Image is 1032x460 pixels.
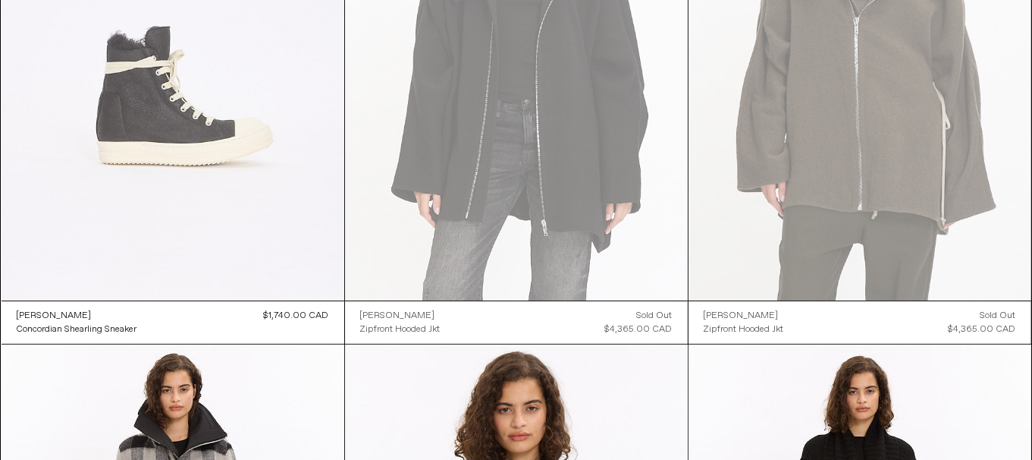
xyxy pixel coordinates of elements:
a: [PERSON_NAME] [360,309,441,323]
div: $1,740.00 CAD [264,309,329,323]
div: [PERSON_NAME] [704,310,779,323]
div: $4,365.00 CAD [605,323,673,336]
div: [PERSON_NAME] [360,310,435,323]
a: Zipfront Hooded Jkt [704,323,784,336]
div: Sold out [980,309,1016,323]
a: Zipfront Hooded Jkt [360,323,441,336]
div: [PERSON_NAME] [17,310,92,323]
a: Concordian Shearling Sneaker [17,323,137,336]
a: [PERSON_NAME] [17,309,137,323]
a: [PERSON_NAME] [704,309,784,323]
div: Sold out [637,309,673,323]
div: $4,365.00 CAD [949,323,1016,336]
div: Zipfront Hooded Jkt [360,323,441,336]
div: Concordian Shearling Sneaker [17,323,137,336]
div: Zipfront Hooded Jkt [704,323,784,336]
